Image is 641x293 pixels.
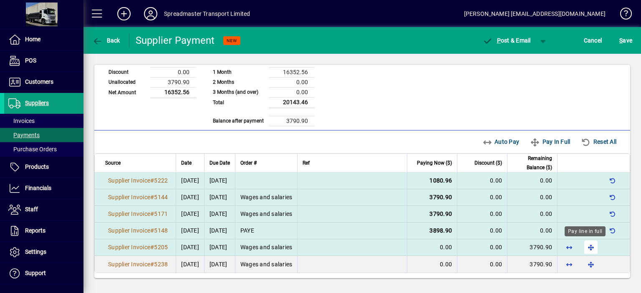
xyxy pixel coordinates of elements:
[540,227,552,234] span: 0.00
[540,194,552,200] span: 0.00
[4,50,83,71] a: POS
[137,6,164,21] button: Profile
[150,244,154,250] span: #
[490,177,502,184] span: 0.00
[25,163,49,170] span: Products
[490,227,502,234] span: 0.00
[154,210,168,217] span: 5171
[150,194,154,200] span: #
[105,176,171,185] a: Supplier Invoice#5222
[584,34,602,47] span: Cancel
[227,38,237,43] span: NEW
[104,87,150,98] td: Net Amount
[154,227,168,234] span: 5148
[429,227,452,234] span: 3898.90
[464,7,606,20] div: [PERSON_NAME] [EMAIL_ADDRESS][DOMAIN_NAME]
[8,118,35,124] span: Invoices
[25,248,46,255] span: Settings
[181,177,199,184] span: [DATE]
[235,223,298,239] td: PAYE
[490,194,502,200] span: 0.00
[4,157,83,178] a: Products
[4,142,83,156] a: Purchase Orders
[4,114,83,128] a: Invoices
[92,37,120,44] span: Back
[4,128,83,142] a: Payments
[204,256,235,273] td: [DATE]
[108,194,150,200] span: Supplier Invoice
[150,87,196,98] td: 16352.56
[440,261,452,268] span: 0.00
[150,177,154,184] span: #
[235,256,298,273] td: Wages and salaries
[25,78,53,85] span: Customers
[204,206,235,223] td: [DATE]
[497,37,501,44] span: P
[108,261,150,268] span: Supplier Invoice
[482,37,531,44] span: ost & Email
[25,57,36,64] span: POS
[429,210,452,217] span: 3790.90
[181,227,199,234] span: [DATE]
[235,206,298,223] td: Wages and salaries
[490,210,502,217] span: 0.00
[105,158,121,168] span: Source
[619,37,623,44] span: S
[150,77,196,87] td: 3790.90
[581,135,616,148] span: Reset All
[4,242,83,263] a: Settings
[440,244,452,250] span: 0.00
[108,177,150,184] span: Supplier Invoice
[181,194,199,200] span: [DATE]
[269,97,315,108] td: 20143.46
[269,116,315,126] td: 3790.90
[417,158,452,168] span: Paying Now ($)
[154,177,168,184] span: 5222
[530,244,552,250] span: 3790.90
[209,116,269,126] td: Balance after payment
[490,244,502,250] span: 0.00
[4,29,83,50] a: Home
[209,87,269,97] td: 3 Months (and over)
[164,7,250,20] div: Spreadmaster Transport Limited
[490,261,502,268] span: 0.00
[482,135,520,148] span: Auto Pay
[479,134,523,149] button: Auto Pay
[154,261,168,268] span: 5238
[181,210,199,217] span: [DATE]
[83,33,129,48] app-page-header-button: Back
[104,38,196,98] app-page-summary-card: Payment Summary
[235,189,298,206] td: Wages and salaries
[512,154,552,172] span: Remaining Balance ($)
[8,132,40,138] span: Payments
[527,134,573,149] button: Pay In Full
[111,6,137,21] button: Add
[25,100,49,106] span: Suppliers
[619,34,632,47] span: ave
[4,263,83,284] a: Support
[108,244,150,250] span: Supplier Invoice
[105,260,171,269] a: Supplier Invoice#5238
[617,33,634,48] button: Save
[530,135,570,148] span: Pay In Full
[105,243,171,252] a: Supplier Invoice#5205
[209,77,269,87] td: 2 Months
[181,158,192,168] span: Date
[105,209,171,218] a: Supplier Invoice#5171
[209,97,269,108] td: Total
[530,261,552,268] span: 3790.90
[204,173,235,189] td: [DATE]
[108,210,150,217] span: Supplier Invoice
[4,72,83,93] a: Customers
[204,223,235,239] td: [DATE]
[154,194,168,200] span: 5144
[105,193,171,202] a: Supplier Invoice#5144
[429,194,452,200] span: 3790.90
[209,38,315,126] app-page-summary-card: Supplier Balances
[565,226,606,236] div: Pay line in full
[209,67,269,77] td: 1 Month
[478,33,535,48] button: Post & Email
[204,239,235,256] td: [DATE]
[25,206,38,213] span: Staff
[582,33,604,48] button: Cancel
